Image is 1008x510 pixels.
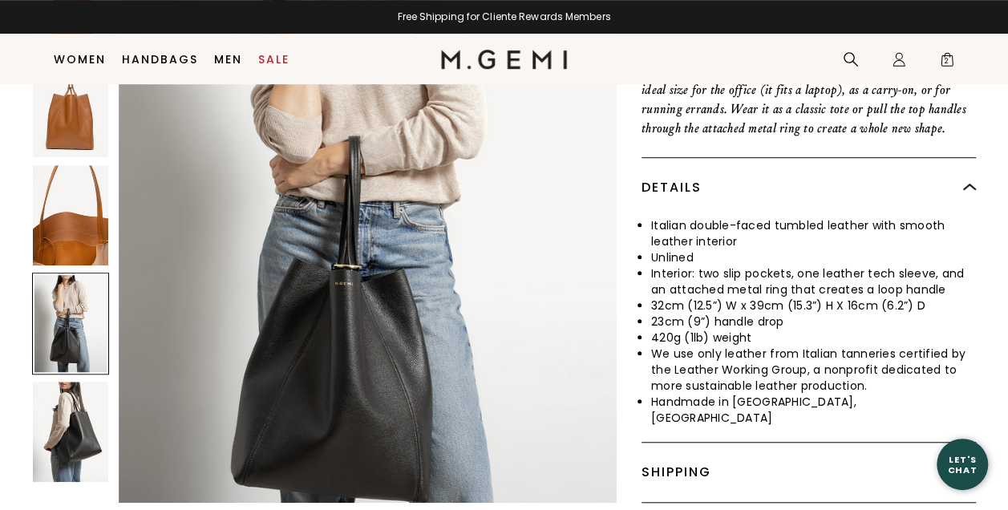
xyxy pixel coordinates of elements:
li: 23cm (9”) handle drop [651,314,976,330]
a: Women [54,53,106,66]
img: M.Gemi [441,50,567,69]
span: 2 [939,55,955,71]
a: Handbags [122,53,198,66]
li: 420g (1lb) weight [651,330,976,346]
li: We use only leather from Italian tanneries certified by the Leather Working Group, a nonprofit de... [651,346,976,394]
div: Shipping [642,443,976,502]
li: Unlined [651,249,976,265]
li: Italian double-faced tumbled leather with smooth leather interior [651,217,976,249]
div: Details [642,158,976,217]
li: Interior: two slip pockets, one leather tech sleeve, and an attached metal ring that creates a lo... [651,265,976,297]
img: The Lola Tote [33,57,108,157]
img: The Lola Tote [33,165,108,265]
p: The Lola Tote is a spacious, unstructured silhouette, crafted from double-faced Italian tumbled l... [642,42,976,138]
img: The Lola Tote [33,382,108,482]
a: Sale [258,53,289,66]
div: Let's Chat [937,454,988,474]
li: 32cm (12.5”) W x 39cm (15.3”) H X 16cm (6.2”) D [651,297,976,314]
a: Men [214,53,242,66]
li: Handmade in [GEOGRAPHIC_DATA], [GEOGRAPHIC_DATA] [651,394,976,426]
